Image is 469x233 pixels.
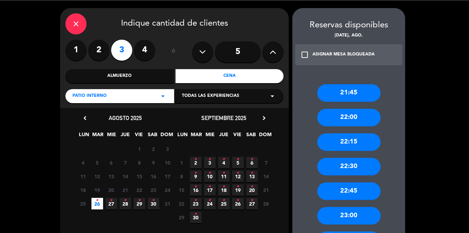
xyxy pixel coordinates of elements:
[232,184,244,196] span: 19
[204,171,216,182] span: 10
[176,212,188,223] span: 29
[134,171,145,182] span: 15
[177,131,189,142] span: LUN
[259,131,271,142] span: DOM
[195,208,197,220] i: •
[223,195,225,206] i: •
[223,154,225,165] i: •
[148,171,159,182] span: 16
[209,181,211,192] i: •
[232,198,244,209] span: 26
[260,184,272,196] span: 21
[72,20,80,28] i: close
[260,198,272,209] span: 28
[201,114,246,121] span: septiembre 2025
[148,143,159,155] span: 2
[317,207,381,225] div: 23:00
[190,198,202,209] span: 23
[317,182,381,200] div: 22:45
[133,131,145,142] span: VIE
[77,184,89,196] span: 18
[77,198,89,209] span: 25
[190,157,202,168] span: 2
[106,131,118,142] span: MIE
[106,184,117,196] span: 20
[147,131,159,142] span: SAB
[195,181,197,192] i: •
[110,195,113,206] i: •
[218,171,230,182] span: 11
[260,114,268,122] i: chevron_right
[190,212,202,223] span: 30
[204,131,216,142] span: MIE
[232,171,244,182] span: 12
[292,32,405,39] div: [DATE], ago.
[124,195,127,206] i: •
[162,157,173,168] span: 10
[223,181,225,192] i: •
[120,198,131,209] span: 28
[134,40,155,61] label: 4
[106,171,117,182] span: 13
[120,157,131,168] span: 7
[204,198,216,209] span: 24
[209,154,211,165] i: •
[134,143,145,155] span: 1
[148,198,159,209] span: 30
[182,93,239,100] span: Todas las experiencias
[317,84,381,102] div: 21:45
[148,184,159,196] span: 23
[204,184,216,196] span: 17
[190,184,202,196] span: 16
[246,131,257,142] span: SAB
[77,157,89,168] span: 4
[300,51,309,59] i: check_box_outline_blank
[191,131,202,142] span: MAR
[162,198,173,209] span: 31
[65,40,87,61] label: 1
[312,51,375,58] div: ASIGNAR MESA BLOQUEADA
[176,171,188,182] span: 8
[138,195,141,206] i: •
[246,171,258,182] span: 13
[77,171,89,182] span: 11
[237,167,239,179] i: •
[195,195,197,206] i: •
[292,19,405,32] div: Reservas disponibles
[218,184,230,196] span: 18
[91,171,103,182] span: 12
[176,198,188,209] span: 22
[148,157,159,168] span: 9
[120,131,131,142] span: JUE
[161,131,172,142] span: DOM
[251,167,253,179] i: •
[88,40,109,61] label: 2
[251,181,253,192] i: •
[317,109,381,126] div: 22:00
[209,195,211,206] i: •
[204,157,216,168] span: 3
[120,171,131,182] span: 14
[237,181,239,192] i: •
[176,69,284,83] div: Cena
[176,184,188,196] span: 15
[260,171,272,182] span: 14
[195,167,197,179] i: •
[134,157,145,168] span: 8
[251,195,253,206] i: •
[162,40,185,64] div: ó
[251,154,253,165] i: •
[152,195,155,206] i: •
[268,92,277,100] i: arrow_drop_down
[195,154,197,165] i: •
[159,92,167,100] i: arrow_drop_down
[65,13,284,34] div: Indique cantidad de clientes
[260,157,272,168] span: 7
[65,69,174,83] div: Almuerzo
[91,184,103,196] span: 19
[92,131,104,142] span: MAR
[91,198,103,209] span: 26
[218,198,230,209] span: 25
[72,93,107,100] span: Patio interno
[209,167,211,179] i: •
